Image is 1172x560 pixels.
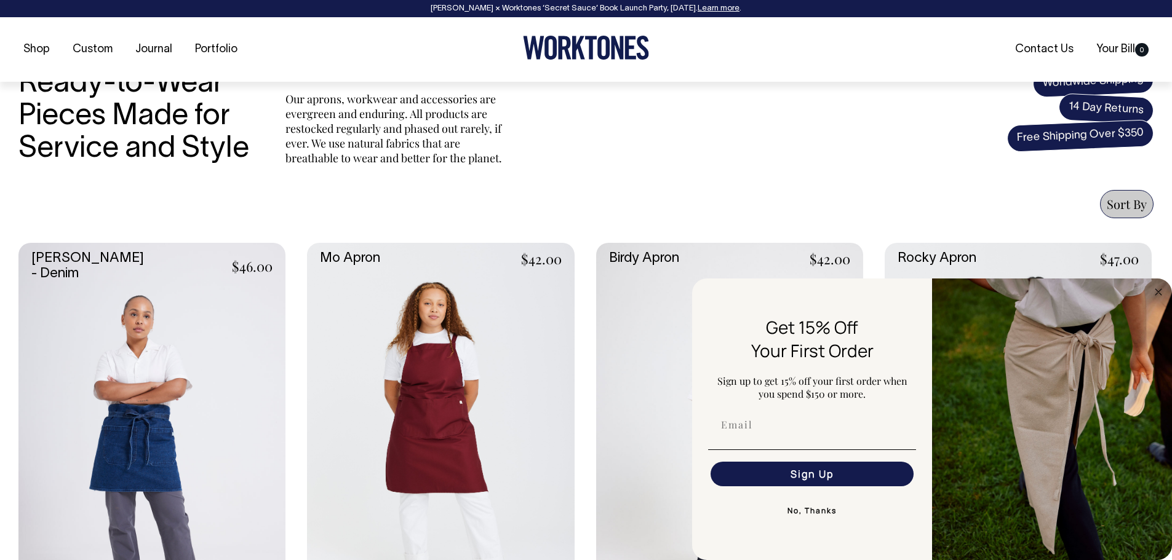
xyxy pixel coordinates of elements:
span: 14 Day Returns [1058,93,1154,125]
button: No, Thanks [708,499,916,523]
a: Shop [18,39,55,60]
img: 5e34ad8f-4f05-4173-92a8-ea475ee49ac9.jpeg [932,278,1172,560]
a: Learn more [698,5,739,12]
a: Your Bill0 [1091,39,1154,60]
span: Get 15% Off [766,315,858,339]
a: Custom [68,39,118,60]
p: Our aprons, workwear and accessories are evergreen and enduring. All products are restocked regul... [285,92,507,165]
span: Your First Order [751,339,874,362]
span: 0 [1135,43,1149,57]
div: FLYOUT Form [692,278,1172,560]
span: Sort By [1107,195,1147,212]
input: Email [711,412,914,437]
a: Portfolio [190,39,242,60]
span: Sign up to get 15% off your first order when you spend $150 or more. [717,374,907,400]
a: Journal [130,39,177,60]
div: [PERSON_NAME] × Worktones ‘Secret Sauce’ Book Launch Party, [DATE]. . [12,4,1160,13]
button: Close dialog [1151,285,1166,299]
h3: Ready-to-Wear Pieces Made for Service and Style [18,68,258,165]
button: Sign Up [711,462,914,486]
a: Contact Us [1010,39,1078,60]
span: Free Shipping Over $350 [1007,119,1154,152]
